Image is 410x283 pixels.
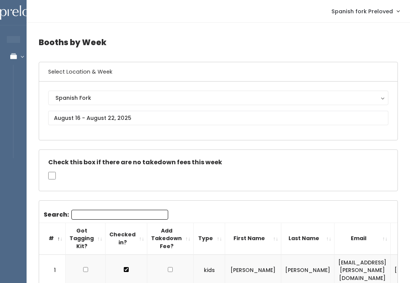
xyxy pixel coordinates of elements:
[55,94,381,102] div: Spanish Fork
[48,91,388,105] button: Spanish Fork
[281,223,334,254] th: Last Name: activate to sort column ascending
[39,32,398,53] h4: Booths by Week
[334,223,391,254] th: Email: activate to sort column ascending
[39,62,397,82] h6: Select Location & Week
[44,210,168,220] label: Search:
[48,159,388,166] h5: Check this box if there are no takedown fees this week
[225,223,281,254] th: First Name: activate to sort column ascending
[194,223,225,254] th: Type: activate to sort column ascending
[147,223,194,254] th: Add Takedown Fee?: activate to sort column ascending
[71,210,168,220] input: Search:
[331,7,393,16] span: Spanish fork Preloved
[324,3,407,19] a: Spanish fork Preloved
[48,111,388,125] input: August 16 - August 22, 2025
[66,223,106,254] th: Got Tagging Kit?: activate to sort column ascending
[106,223,147,254] th: Checked in?: activate to sort column ascending
[39,223,66,254] th: #: activate to sort column descending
